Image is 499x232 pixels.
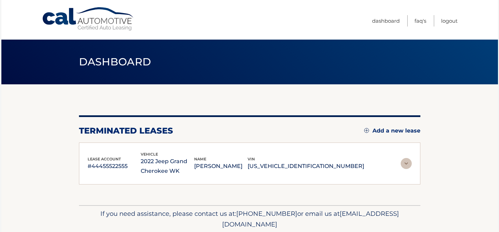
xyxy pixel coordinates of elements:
a: FAQ's [415,15,426,27]
img: add.svg [364,128,369,133]
p: If you need assistance, please contact us at: or email us at [83,208,416,230]
p: [US_VEHICLE_IDENTIFICATION_NUMBER] [248,161,364,171]
p: 2022 Jeep Grand Cherokee WK [141,157,194,176]
span: [PHONE_NUMBER] [236,210,297,218]
img: accordion-rest.svg [401,158,412,169]
p: #44455522555 [88,161,141,171]
p: [PERSON_NAME] [194,161,248,171]
span: vin [248,157,255,161]
a: Cal Automotive [42,7,135,31]
a: Logout [441,15,458,27]
span: lease account [88,157,121,161]
h2: terminated leases [79,126,173,136]
a: Add a new lease [364,127,420,134]
a: Dashboard [372,15,400,27]
span: Dashboard [79,55,151,68]
span: name [194,157,206,161]
span: vehicle [141,152,158,157]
